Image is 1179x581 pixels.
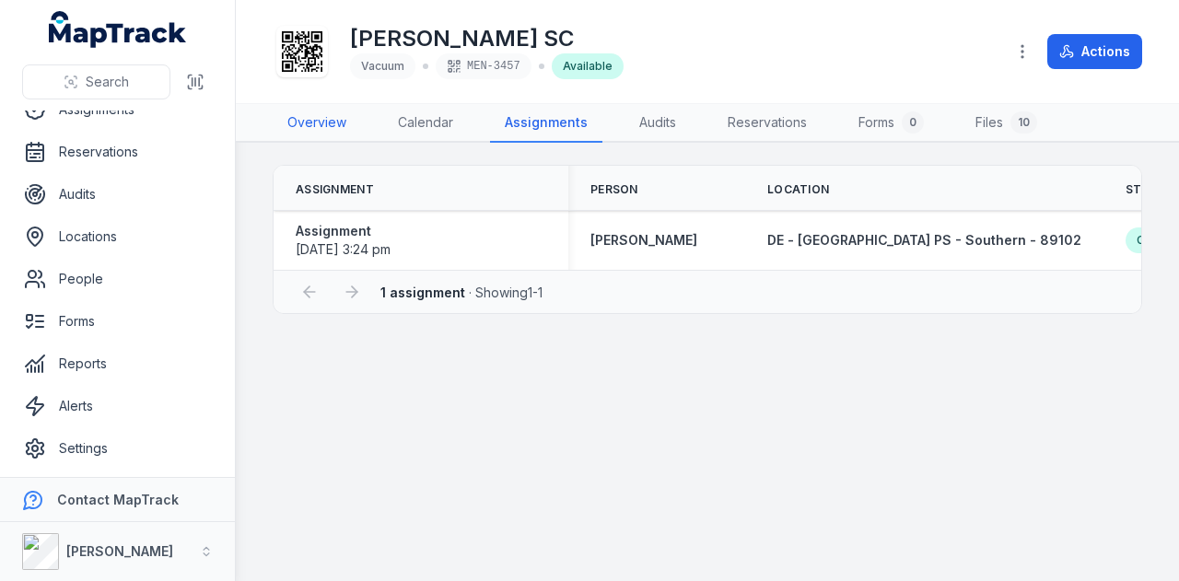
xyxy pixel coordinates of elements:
[350,24,624,53] h1: [PERSON_NAME] SC
[713,104,822,143] a: Reservations
[15,176,220,213] a: Audits
[15,430,220,467] a: Settings
[1126,182,1173,197] span: Status
[767,231,1081,250] a: DE - [GEOGRAPHIC_DATA] PS - Southern - 89102
[15,345,220,382] a: Reports
[380,285,543,300] span: · Showing 1 - 1
[296,222,391,240] strong: Assignment
[15,261,220,297] a: People
[15,134,220,170] a: Reservations
[66,543,173,559] strong: [PERSON_NAME]
[296,182,374,197] span: Assignment
[625,104,691,143] a: Audits
[844,104,939,143] a: Forms0
[57,492,179,507] strong: Contact MapTrack
[1010,111,1037,134] div: 10
[902,111,924,134] div: 0
[273,104,361,143] a: Overview
[49,11,187,48] a: MapTrack
[15,388,220,424] a: Alerts
[552,53,624,79] div: Available
[383,104,468,143] a: Calendar
[961,104,1052,143] a: Files10
[436,53,531,79] div: MEN-3457
[86,73,129,91] span: Search
[380,285,465,300] strong: 1 assignment
[1047,34,1142,69] button: Actions
[767,182,829,197] span: Location
[15,303,220,340] a: Forms
[590,231,697,250] a: [PERSON_NAME]
[361,59,404,73] span: Vacuum
[590,182,638,197] span: Person
[767,232,1081,248] span: DE - [GEOGRAPHIC_DATA] PS - Southern - 89102
[296,222,391,259] a: Assignment[DATE] 3:24 pm
[490,104,602,143] a: Assignments
[22,64,170,99] button: Search
[296,241,391,257] span: [DATE] 3:24 pm
[296,241,391,257] time: 8/14/2025, 3:24:20 PM
[15,218,220,255] a: Locations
